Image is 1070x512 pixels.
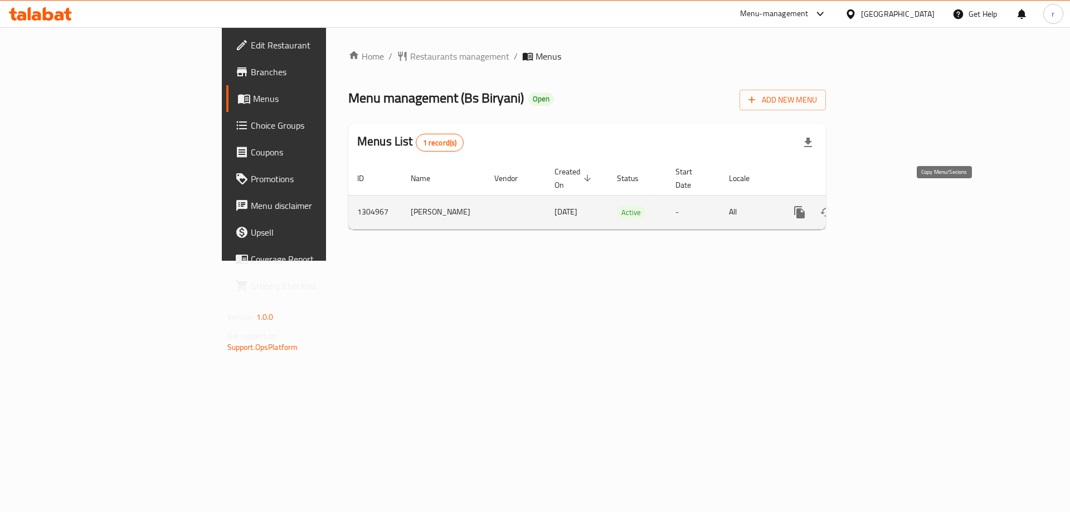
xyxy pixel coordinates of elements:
[251,119,392,132] span: Choice Groups
[617,172,653,185] span: Status
[251,279,392,292] span: Grocery Checklist
[416,134,464,152] div: Total records count
[667,195,720,229] td: -
[251,252,392,266] span: Coverage Report
[251,199,392,212] span: Menu disclaimer
[795,129,821,156] div: Export file
[514,50,518,63] li: /
[348,162,902,230] table: enhanced table
[348,85,524,110] span: Menu management ( Bs Biryani )
[402,195,485,229] td: [PERSON_NAME]
[357,133,464,152] h2: Menus List
[411,172,445,185] span: Name
[226,272,401,299] a: Grocery Checklist
[786,199,813,226] button: more
[226,32,401,58] a: Edit Restaurant
[357,172,378,185] span: ID
[251,145,392,159] span: Coupons
[555,165,595,192] span: Created On
[226,112,401,139] a: Choice Groups
[410,50,509,63] span: Restaurants management
[226,85,401,112] a: Menus
[226,165,401,192] a: Promotions
[226,58,401,85] a: Branches
[528,94,554,104] span: Open
[227,310,255,324] span: Version:
[227,329,279,343] span: Get support on:
[348,50,826,63] nav: breadcrumb
[617,206,645,219] span: Active
[528,92,554,106] div: Open
[253,92,392,105] span: Menus
[494,172,532,185] span: Vendor
[397,50,509,63] a: Restaurants management
[226,139,401,165] a: Coupons
[740,7,809,21] div: Menu-management
[251,226,392,239] span: Upsell
[748,93,817,107] span: Add New Menu
[226,192,401,219] a: Menu disclaimer
[729,172,764,185] span: Locale
[226,219,401,246] a: Upsell
[227,340,298,354] a: Support.OpsPlatform
[720,195,777,229] td: All
[740,90,826,110] button: Add New Menu
[251,65,392,79] span: Branches
[226,246,401,272] a: Coverage Report
[536,50,561,63] span: Menus
[555,204,577,219] span: [DATE]
[251,38,392,52] span: Edit Restaurant
[1052,8,1054,20] span: r
[813,199,840,226] button: Change Status
[256,310,274,324] span: 1.0.0
[861,8,935,20] div: [GEOGRAPHIC_DATA]
[777,162,902,196] th: Actions
[675,165,707,192] span: Start Date
[251,172,392,186] span: Promotions
[416,138,464,148] span: 1 record(s)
